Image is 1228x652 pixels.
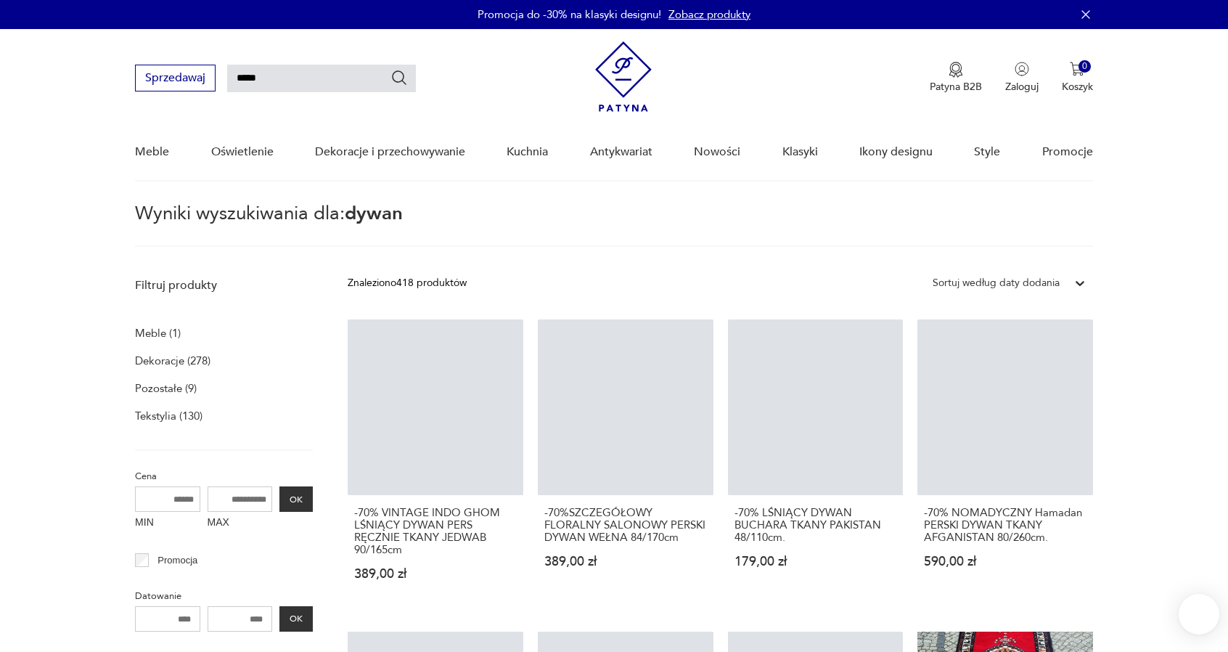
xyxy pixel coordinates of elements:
a: Sprzedawaj [135,74,216,84]
a: Oświetlenie [211,124,274,180]
a: Nowości [694,124,740,180]
button: Zaloguj [1005,62,1039,94]
a: Style [974,124,1000,180]
p: 590,00 zł [924,555,1086,568]
a: -70%SZCZEGÓŁOWY FLORALNY SALONOWY PERSKI DYWAN WEŁNA 84/170cm-70%SZCZEGÓŁOWY FLORALNY SALONOWY PE... [538,319,713,608]
a: Ikona medaluPatyna B2B [930,62,982,94]
img: Ikona koszyka [1070,62,1084,76]
a: Pozostałe (9) [135,378,197,399]
p: 389,00 zł [354,568,517,580]
a: Ikony designu [859,124,933,180]
a: -70% VINTAGE INDO GHOM LŚNIĄCY DYWAN PERS RĘCZNIE TKANY JEDWAB 90/165cm-70% VINTAGE INDO GHOM LŚN... [348,319,523,608]
a: Dekoracje (278) [135,351,210,371]
h3: -70% VINTAGE INDO GHOM LŚNIĄCY DYWAN PERS RĘCZNIE TKANY JEDWAB 90/165cm [354,507,517,556]
button: Szukaj [390,69,408,86]
button: Patyna B2B [930,62,982,94]
span: dywan [345,200,403,227]
a: Antykwariat [590,124,652,180]
p: 179,00 zł [734,555,897,568]
a: -70% NOMADYCZNY Hamadan PERSKI DYWAN TKANY AFGANISTAN 80/260cm.-70% NOMADYCZNY Hamadan PERSKI DYW... [917,319,1093,608]
button: 0Koszyk [1062,62,1093,94]
p: Datowanie [135,588,313,604]
label: MAX [208,512,273,535]
button: OK [279,606,313,632]
div: Sortuj według daty dodania [933,275,1060,291]
p: 389,00 zł [544,555,707,568]
a: Zobacz produkty [668,7,750,22]
a: Kuchnia [507,124,548,180]
p: Koszyk [1062,80,1093,94]
h3: -70% LŚNIĄCY DYWAN BUCHARA TKANY PAKISTAN 48/110cm. [734,507,897,544]
a: Promocje [1042,124,1093,180]
img: Patyna - sklep z meblami i dekoracjami vintage [595,41,652,112]
p: Promocja do -30% na klasyki designu! [478,7,661,22]
a: Meble [135,124,169,180]
iframe: Smartsupp widget button [1179,594,1219,635]
h3: -70%SZCZEGÓŁOWY FLORALNY SALONOWY PERSKI DYWAN WEŁNA 84/170cm [544,507,707,544]
div: 0 [1078,60,1091,73]
a: Meble (1) [135,323,181,343]
div: Znaleziono 418 produktów [348,275,467,291]
img: Ikona medalu [949,62,963,78]
p: Promocja [157,553,197,569]
button: OK [279,486,313,512]
h3: -70% NOMADYCZNY Hamadan PERSKI DYWAN TKANY AFGANISTAN 80/260cm. [924,507,1086,544]
label: MIN [135,512,200,535]
button: Sprzedawaj [135,65,216,91]
a: Dekoracje i przechowywanie [315,124,465,180]
a: -70% LŚNIĄCY DYWAN BUCHARA TKANY PAKISTAN 48/110cm.-70% LŚNIĄCY DYWAN BUCHARA TKANY PAKISTAN 48/1... [728,319,904,608]
a: Tekstylia (130) [135,406,202,426]
p: Cena [135,468,313,484]
img: Ikonka użytkownika [1015,62,1029,76]
p: Wyniki wyszukiwania dla: [135,205,1093,247]
p: Filtruj produkty [135,277,313,293]
p: Patyna B2B [930,80,982,94]
a: Klasyki [782,124,818,180]
p: Zaloguj [1005,80,1039,94]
